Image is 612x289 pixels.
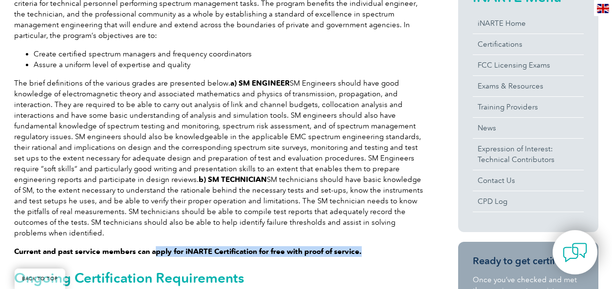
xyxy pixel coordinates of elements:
a: Exams & Resources [473,76,584,96]
a: CPD Log [473,191,584,212]
a: FCC Licensing Exams [473,55,584,75]
a: Expression of Interest:Technical Contributors [473,139,584,170]
h3: Ready to get certified? [473,255,584,267]
li: Assure a uniform level of expertise and quality [34,59,423,70]
h2: Ongoing Certification Requirements [14,270,423,286]
a: iNARTE Home [473,13,584,34]
a: News [473,118,584,138]
p: The brief definitions of the various grades are presented below. SM Engineers should have good kn... [14,78,423,238]
img: en [597,4,609,13]
a: Certifications [473,34,584,54]
strong: a) SM ENGINEER [230,79,290,88]
a: Contact Us [473,170,584,191]
img: contact-chat.png [563,240,587,265]
strong: b) SM TECHNICIAN [199,175,267,184]
strong: Current and past service members can apply for iNARTE Certification for free with proof of service. [14,247,362,256]
a: BACK TO TOP [15,269,65,289]
a: Training Providers [473,97,584,117]
li: Create certified spectrum managers and frequency coordinators [34,49,423,59]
